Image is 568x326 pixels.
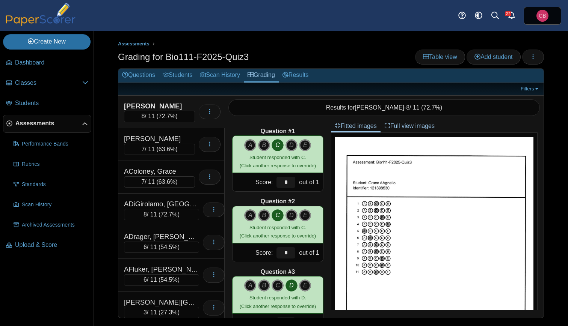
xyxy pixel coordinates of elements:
span: 72.7% [423,104,440,111]
span: Dashboard [15,59,88,67]
div: [PERSON_NAME][GEOGRAPHIC_DATA] [124,297,199,307]
span: 63.6% [159,146,175,152]
a: Rubrics [11,155,91,173]
i: A [244,279,256,291]
div: / 11 ( ) [124,209,199,220]
div: / 11 ( ) [124,307,199,318]
i: C [272,279,284,291]
a: Classes [3,74,91,92]
h1: Grading for Bio111-F2025-Quiz3 [118,51,249,63]
span: Assessments [118,41,150,47]
b: Question #1 [261,127,295,135]
a: Results [279,69,312,83]
div: [PERSON_NAME] [124,134,195,144]
div: ADrager, [PERSON_NAME] [124,232,199,242]
span: Add student [474,54,512,60]
a: Scan History [11,196,91,214]
div: Score: [233,243,275,262]
div: / 11 ( ) [124,242,199,253]
span: 54.5% [160,276,177,283]
i: C [272,209,284,221]
a: Students [3,95,91,113]
a: Standards [11,176,91,194]
small: (Click another response to override) [240,225,316,239]
div: [PERSON_NAME] [124,101,195,111]
div: Score: [233,173,275,191]
i: E [299,209,311,221]
span: 27.3% [160,309,177,315]
i: B [258,139,270,151]
i: C [272,139,284,151]
img: PaperScorer [3,3,78,26]
a: Full view images [381,120,438,132]
small: (Click another response to override) [240,155,316,168]
div: out of 1 [297,243,323,262]
a: Add student [467,50,520,65]
span: 72.7% [159,113,175,119]
span: 6 [144,276,147,283]
span: Upload & Score [15,241,88,249]
span: 6 [144,244,147,250]
a: Alerts [503,8,520,24]
span: 7 [141,146,145,152]
div: Results for - / 11 ( ) [228,99,540,116]
b: Question #2 [261,197,295,206]
i: A [244,139,256,151]
i: B [258,279,270,291]
span: Assessments [15,119,82,128]
span: Student responded with D. [249,295,306,300]
div: / 11 ( ) [124,176,195,188]
span: Students [15,99,88,107]
small: (Click another response to override) [240,295,316,309]
div: / 11 ( ) [124,274,199,285]
a: Table view [415,50,465,65]
a: Performance Bands [11,135,91,153]
a: Grading [244,69,279,83]
span: Archived Assessments [22,221,88,229]
span: Canisius Biology [536,10,548,22]
span: Standards [22,181,88,188]
span: Scan History [22,201,88,209]
span: 7 [141,179,145,185]
i: D [286,279,298,291]
span: Canisius Biology [539,13,546,18]
span: 3 [144,309,147,315]
div: out of 1 [297,173,323,191]
span: 72.7% [160,211,177,218]
a: Scan History [196,69,244,83]
a: PaperScorer [3,21,78,27]
b: Question #3 [261,268,295,276]
span: 54.5% [160,244,177,250]
span: 8 [141,113,145,119]
span: 8 [406,104,409,111]
div: AFluker, [PERSON_NAME] [124,264,199,274]
a: Filters [519,85,542,93]
span: 63.6% [159,179,175,185]
a: Canisius Biology [524,7,561,25]
a: Students [159,69,196,83]
a: Create New [3,34,91,49]
span: [PERSON_NAME] [355,104,404,111]
a: Assessments [3,115,91,133]
i: A [244,209,256,221]
a: Assessments [116,39,151,49]
a: Questions [118,69,159,83]
span: Performance Bands [22,140,88,148]
span: Student responded with C. [249,225,306,230]
i: E [299,279,311,291]
span: Table view [423,54,457,60]
a: Upload & Score [3,236,91,254]
a: Fitted images [331,120,381,132]
i: B [258,209,270,221]
i: D [286,139,298,151]
i: E [299,139,311,151]
span: Classes [15,79,82,87]
div: AColoney, Grace [124,167,195,176]
div: / 11 ( ) [124,144,195,155]
div: ADiGirolamo, [GEOGRAPHIC_DATA] [124,199,199,209]
a: Archived Assessments [11,216,91,234]
span: Rubrics [22,161,88,168]
div: / 11 ( ) [124,111,195,122]
i: D [286,209,298,221]
a: Dashboard [3,54,91,72]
